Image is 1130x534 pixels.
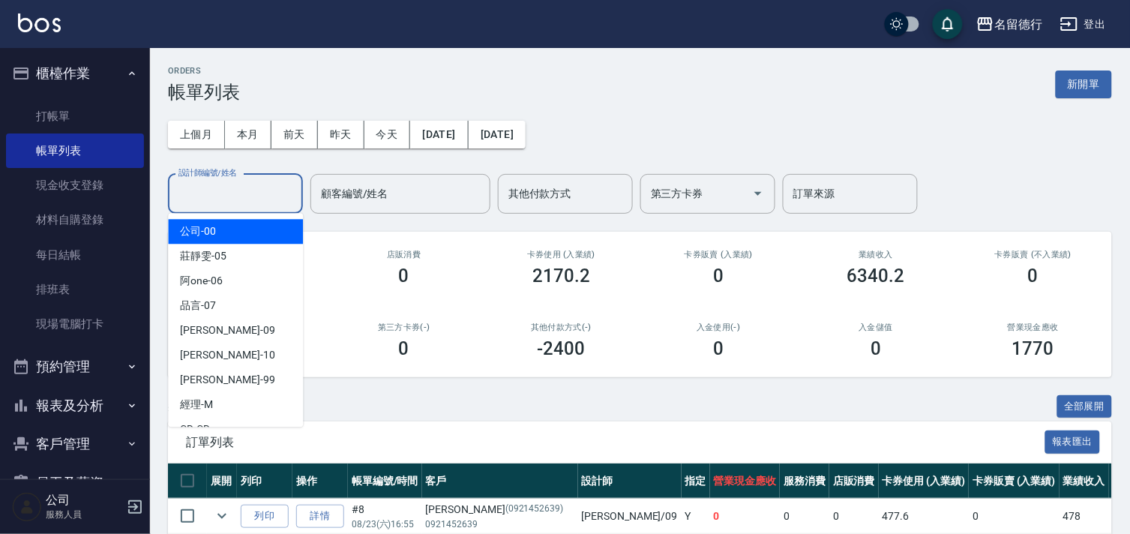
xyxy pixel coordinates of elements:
td: [PERSON_NAME] /09 [578,499,682,534]
td: #8 [348,499,422,534]
p: 0921452639 [426,517,574,531]
h3: 0 [871,338,881,359]
span: 公司 -00 [180,223,216,239]
span: 訂單列表 [186,435,1045,450]
div: 名留德行 [994,15,1042,34]
h3: 0 [713,265,724,286]
button: [DATE] [410,121,468,148]
img: Person [12,492,42,522]
p: (0921452639) [505,502,564,517]
th: 設計師 [578,463,682,499]
h2: 營業現金應收 [973,322,1094,332]
h3: 0 [713,338,724,359]
button: [DATE] [469,121,526,148]
p: 08/23 (六) 16:55 [352,517,418,531]
span: 莊靜雯 -05 [180,248,226,264]
span: 阿one -06 [180,273,223,289]
h3: 1770 [1012,338,1054,359]
th: 卡券使用 (入業績) [879,463,970,499]
button: expand row [211,505,233,527]
th: 客戶 [422,463,578,499]
button: 本月 [225,121,271,148]
h2: 第三方卡券(-) [343,322,465,332]
a: 帳單列表 [6,133,144,168]
img: Logo [18,13,61,32]
button: 員工及薪資 [6,463,144,502]
a: 報表匯出 [1045,434,1101,448]
h3: 6340.2 [847,265,905,286]
h3: 0 [1028,265,1039,286]
a: 每日結帳 [6,238,144,272]
button: 客戶管理 [6,424,144,463]
a: 材料自購登錄 [6,202,144,237]
th: 列印 [237,463,292,499]
button: 名留德行 [970,9,1048,40]
button: 全部展開 [1057,395,1113,418]
button: save [933,9,963,39]
button: 預約管理 [6,347,144,386]
div: [PERSON_NAME] [426,502,574,517]
span: [PERSON_NAME] -99 [180,372,274,388]
h2: ORDERS [168,66,240,76]
th: 操作 [292,463,348,499]
button: 上個月 [168,121,225,148]
a: 現金收支登錄 [6,168,144,202]
td: 477.6 [879,499,970,534]
a: 排班表 [6,272,144,307]
button: 新開單 [1056,70,1112,98]
td: 0 [829,499,879,534]
h2: 入金使用(-) [658,322,779,332]
h2: 店販消費 [343,250,465,259]
th: 展開 [207,463,237,499]
h3: 2170.2 [532,265,590,286]
p: 服務人員 [46,508,122,521]
h3: 帳單列表 [168,82,240,103]
td: 0 [780,499,829,534]
td: 0 [710,499,781,534]
span: 品言 -07 [180,298,216,313]
h2: 其他付款方式(-) [501,322,622,332]
button: 報表及分析 [6,386,144,425]
th: 業績收入 [1060,463,1109,499]
a: 現場電腦打卡 [6,307,144,341]
button: 前天 [271,121,318,148]
span: [PERSON_NAME] -09 [180,322,274,338]
button: 櫃檯作業 [6,54,144,93]
h3: 0 [399,265,409,286]
button: Open [746,181,770,205]
button: 昨天 [318,121,364,148]
span: [PERSON_NAME] -10 [180,347,274,363]
a: 詳情 [296,505,344,528]
th: 服務消費 [780,463,829,499]
h2: 卡券販賣 (不入業績) [973,250,1094,259]
h2: 入金儲值 [815,322,937,332]
span: CD -CD [180,421,210,437]
a: 打帳單 [6,99,144,133]
th: 卡券販賣 (入業績) [969,463,1060,499]
td: 0 [969,499,1060,534]
span: 經理 -M [180,397,213,412]
h2: 業績收入 [815,250,937,259]
th: 營業現金應收 [710,463,781,499]
a: 新開單 [1056,76,1112,91]
h2: 卡券販賣 (入業績) [658,250,779,259]
button: 列印 [241,505,289,528]
label: 設計師編號/姓名 [178,167,237,178]
h3: 0 [399,338,409,359]
h5: 公司 [46,493,122,508]
button: 登出 [1054,10,1112,38]
td: Y [682,499,710,534]
th: 店販消費 [829,463,879,499]
h3: -2400 [538,338,586,359]
td: 478 [1060,499,1109,534]
button: 報表匯出 [1045,430,1101,454]
button: 今天 [364,121,411,148]
th: 指定 [682,463,710,499]
th: 帳單編號/時間 [348,463,422,499]
h2: 卡券使用 (入業績) [501,250,622,259]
